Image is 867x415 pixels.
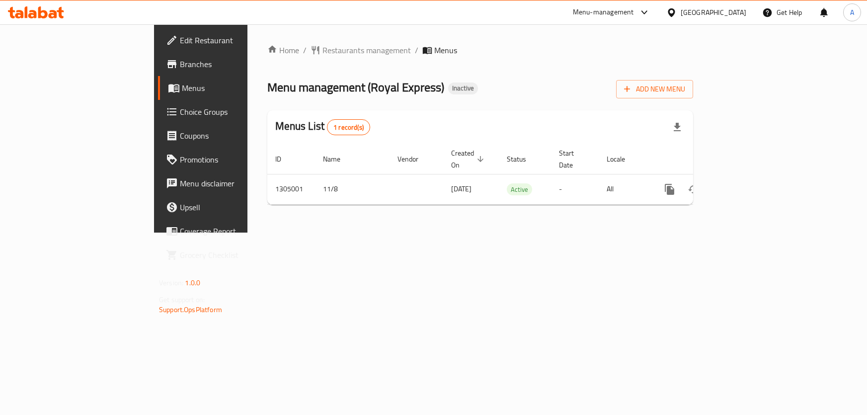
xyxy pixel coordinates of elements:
h2: Menus List [275,119,370,135]
li: / [303,44,307,56]
span: Get support on: [159,293,205,306]
li: / [415,44,418,56]
a: Coupons [158,124,299,148]
span: Menu disclaimer [180,177,291,189]
div: Menu-management [573,6,634,18]
span: Created On [451,147,487,171]
th: Actions [650,144,761,174]
a: Menu disclaimer [158,171,299,195]
span: Menus [434,44,457,56]
span: [DATE] [451,182,472,195]
span: Menus [182,82,291,94]
span: Inactive [448,84,478,92]
div: Export file [665,115,689,139]
span: 1.0.0 [185,276,200,289]
a: Choice Groups [158,100,299,124]
span: Choice Groups [180,106,291,118]
td: - [551,174,599,204]
span: Restaurants management [322,44,411,56]
span: Add New Menu [624,83,685,95]
span: ID [275,153,294,165]
span: Start Date [559,147,587,171]
a: Restaurants management [311,44,411,56]
a: Edit Restaurant [158,28,299,52]
span: Edit Restaurant [180,34,291,46]
span: A [850,7,854,18]
span: Coverage Report [180,225,291,237]
span: Locale [607,153,638,165]
a: Support.OpsPlatform [159,303,222,316]
td: 11/8 [315,174,390,204]
button: Add New Menu [616,80,693,98]
span: Coupons [180,130,291,142]
button: more [658,177,682,201]
nav: breadcrumb [267,44,693,56]
div: Active [507,183,532,195]
a: Promotions [158,148,299,171]
a: Coverage Report [158,219,299,243]
a: Branches [158,52,299,76]
span: Upsell [180,201,291,213]
span: Version: [159,276,183,289]
a: Grocery Checklist [158,243,299,267]
span: Status [507,153,539,165]
table: enhanced table [267,144,761,205]
div: Inactive [448,83,478,94]
button: Change Status [682,177,706,201]
span: 1 record(s) [327,123,370,132]
span: Name [323,153,353,165]
span: Vendor [397,153,431,165]
span: Active [507,184,532,195]
span: Promotions [180,154,291,166]
div: [GEOGRAPHIC_DATA] [681,7,746,18]
span: Branches [180,58,291,70]
a: Menus [158,76,299,100]
div: Total records count [327,119,370,135]
a: Upsell [158,195,299,219]
td: All [599,174,650,204]
span: Grocery Checklist [180,249,291,261]
span: Menu management ( Royal Express ) [267,76,444,98]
